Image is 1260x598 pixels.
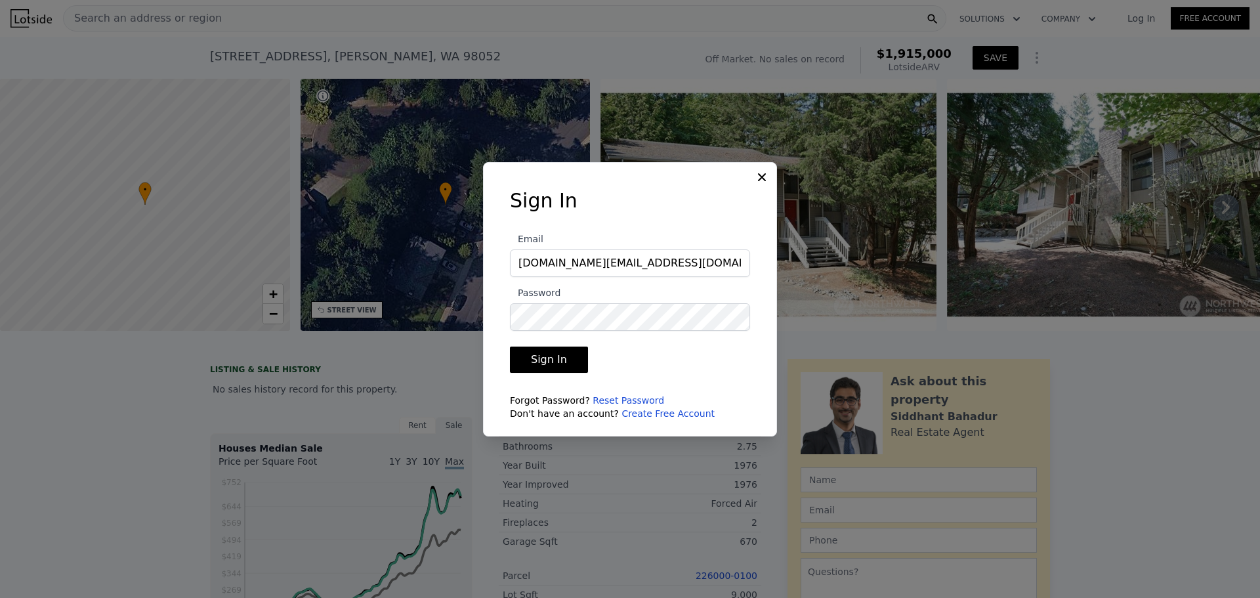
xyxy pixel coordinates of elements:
a: Create Free Account [621,408,715,419]
input: Password [510,303,750,331]
span: Email [510,234,543,244]
div: Forgot Password? Don't have an account? [510,394,750,420]
button: Sign In [510,347,588,373]
a: Reset Password [593,395,664,406]
h3: Sign In [510,189,750,213]
input: Email [510,249,750,277]
span: Password [510,288,560,298]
